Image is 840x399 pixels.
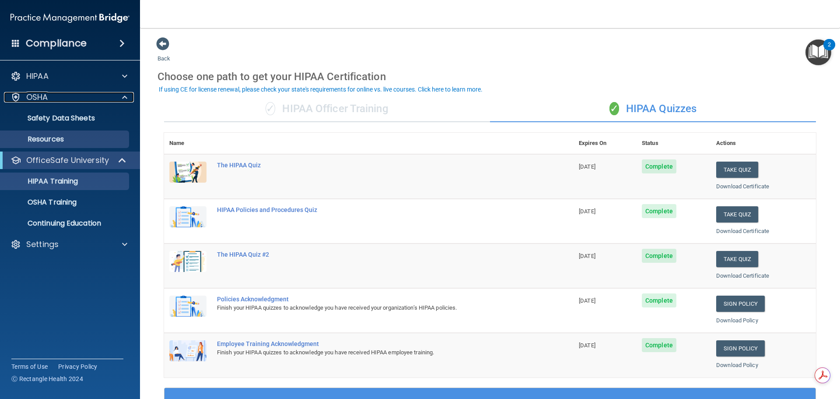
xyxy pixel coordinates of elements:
[26,155,109,166] p: OfficeSafe University
[716,317,758,324] a: Download Policy
[805,39,831,65] button: Open Resource Center, 2 new notifications
[716,272,769,279] a: Download Certificate
[26,37,87,49] h4: Compliance
[6,177,78,186] p: HIPAA Training
[579,253,595,259] span: [DATE]
[6,219,125,228] p: Continuing Education
[266,102,275,115] span: ✓
[217,251,530,258] div: The HIPAA Quiz #2
[159,86,483,92] div: If using CE for license renewal, please check your state's requirements for online vs. live cours...
[642,338,676,352] span: Complete
[164,96,490,122] div: HIPAA Officer Training
[217,340,530,347] div: Employee Training Acknowledgment
[10,9,129,27] img: PMB logo
[716,228,769,234] a: Download Certificate
[716,362,758,368] a: Download Policy
[642,293,676,307] span: Complete
[157,64,822,89] div: Choose one path to get your HIPAA Certification
[579,208,595,215] span: [DATE]
[574,133,637,154] th: Expires On
[157,45,170,62] a: Back
[716,340,765,357] a: Sign Policy
[490,96,816,122] div: HIPAA Quizzes
[6,198,77,207] p: OSHA Training
[828,45,831,56] div: 2
[6,135,125,144] p: Resources
[26,71,49,81] p: HIPAA
[10,92,127,102] a: OSHA
[716,183,769,190] a: Download Certificate
[579,297,595,304] span: [DATE]
[609,102,619,115] span: ✓
[10,155,127,166] a: OfficeSafe University
[6,114,125,123] p: Safety Data Sheets
[642,204,676,218] span: Complete
[26,92,48,102] p: OSHA
[716,296,765,312] a: Sign Policy
[217,303,530,313] div: Finish your HIPAA quizzes to acknowledge you have received your organization’s HIPAA policies.
[716,251,758,267] button: Take Quiz
[26,239,59,250] p: Settings
[579,163,595,170] span: [DATE]
[217,296,530,303] div: Policies Acknowledgment
[11,362,48,371] a: Terms of Use
[217,347,530,358] div: Finish your HIPAA quizzes to acknowledge you have received HIPAA employee training.
[217,162,530,169] div: The HIPAA Quiz
[10,239,127,250] a: Settings
[217,206,530,213] div: HIPAA Policies and Procedures Quiz
[10,71,127,81] a: HIPAA
[716,206,758,222] button: Take Quiz
[579,342,595,349] span: [DATE]
[11,374,83,383] span: Ⓒ Rectangle Health 2024
[711,133,816,154] th: Actions
[157,85,484,94] button: If using CE for license renewal, please check your state's requirements for online vs. live cours...
[642,159,676,173] span: Complete
[164,133,212,154] th: Name
[58,362,98,371] a: Privacy Policy
[716,162,758,178] button: Take Quiz
[637,133,711,154] th: Status
[642,249,676,263] span: Complete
